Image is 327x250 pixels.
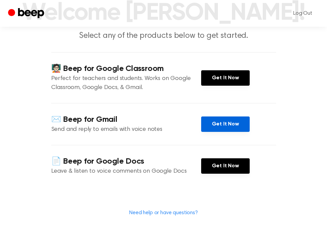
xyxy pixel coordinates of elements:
a: Get It Now [201,158,250,174]
h4: 🧑🏻‍🏫 Beep for Google Classroom [51,63,201,74]
a: Beep [8,7,46,20]
a: Get It Now [201,116,250,132]
p: Select any of the products below to get started. [35,30,292,41]
a: Log Out [287,5,319,21]
h4: ✉️ Beep for Gmail [51,114,201,125]
p: Send and reply to emails with voice notes [51,125,201,134]
p: Leave & listen to voice comments on Google Docs [51,167,201,176]
a: Get It Now [201,70,250,86]
h4: 📄 Beep for Google Docs [51,156,201,167]
p: Perfect for teachers and students. Works on Google Classroom, Google Docs, & Gmail. [51,74,201,92]
a: Need help or have questions? [129,210,198,216]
